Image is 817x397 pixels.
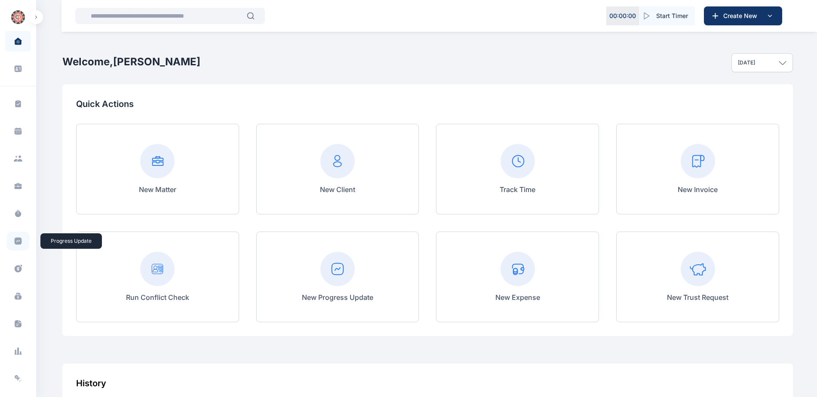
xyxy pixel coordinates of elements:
p: 00 : 00 : 00 [609,12,636,20]
p: New Expense [495,292,540,302]
p: Track Time [500,184,535,195]
p: [DATE] [738,59,755,66]
button: Start Timer [639,6,695,25]
p: New Progress Update [302,292,373,302]
p: New Trust Request [667,292,728,302]
h2: Welcome, [PERSON_NAME] [62,55,200,69]
span: Start Timer [656,12,688,20]
p: New Matter [139,184,176,195]
p: Quick Actions [76,98,779,110]
p: New Invoice [678,184,718,195]
span: Create New [720,12,765,20]
button: Create New [704,6,782,25]
div: History [76,377,779,389]
p: Run Conflict Check [126,292,189,302]
p: New Client [320,184,355,195]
